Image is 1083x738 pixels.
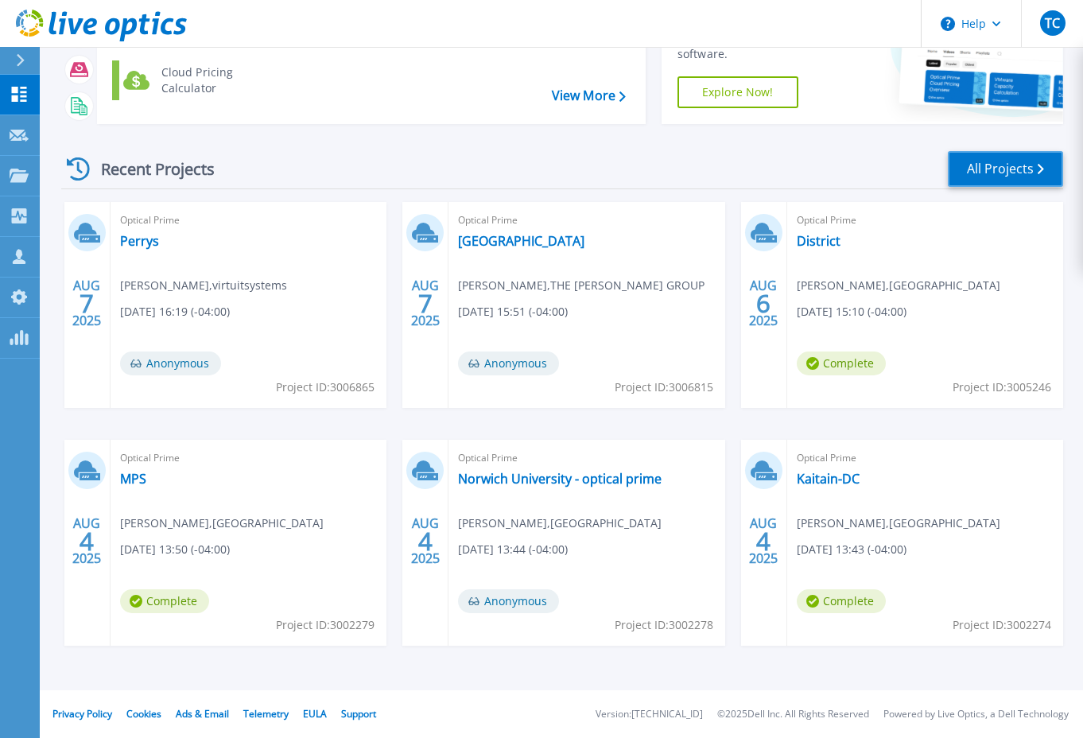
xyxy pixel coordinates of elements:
[153,64,271,96] div: Cloud Pricing Calculator
[72,512,102,570] div: AUG 2025
[797,277,1000,294] span: [PERSON_NAME] , [GEOGRAPHIC_DATA]
[120,352,221,375] span: Anonymous
[458,233,584,249] a: [GEOGRAPHIC_DATA]
[458,277,705,294] span: [PERSON_NAME] , THE [PERSON_NAME] GROUP
[677,76,798,108] a: Explore Now!
[748,274,778,332] div: AUG 2025
[756,534,771,548] span: 4
[120,233,159,249] a: Perrys
[410,512,441,570] div: AUG 2025
[120,212,377,229] span: Optical Prime
[748,512,778,570] div: AUG 2025
[756,297,771,310] span: 6
[953,379,1051,396] span: Project ID: 3005246
[883,709,1069,720] li: Powered by Live Optics, a Dell Technology
[341,707,376,721] a: Support
[458,515,662,532] span: [PERSON_NAME] , [GEOGRAPHIC_DATA]
[797,471,860,487] a: Kaitain-DC
[458,352,559,375] span: Anonymous
[797,515,1000,532] span: [PERSON_NAME] , [GEOGRAPHIC_DATA]
[953,616,1051,634] span: Project ID: 3002274
[52,707,112,721] a: Privacy Policy
[120,303,230,320] span: [DATE] 16:19 (-04:00)
[797,589,886,613] span: Complete
[615,616,713,634] span: Project ID: 3002278
[176,707,229,721] a: Ads & Email
[303,707,327,721] a: EULA
[458,303,568,320] span: [DATE] 15:51 (-04:00)
[120,515,324,532] span: [PERSON_NAME] , [GEOGRAPHIC_DATA]
[72,274,102,332] div: AUG 2025
[418,534,433,548] span: 4
[948,151,1063,187] a: All Projects
[717,709,869,720] li: © 2025 Dell Inc. All Rights Reserved
[61,150,236,188] div: Recent Projects
[120,277,287,294] span: [PERSON_NAME] , virtuitsystems
[1045,17,1060,29] span: TC
[80,297,94,310] span: 7
[126,707,161,721] a: Cookies
[797,212,1054,229] span: Optical Prime
[120,541,230,558] span: [DATE] 13:50 (-04:00)
[276,616,375,634] span: Project ID: 3002279
[80,534,94,548] span: 4
[458,212,715,229] span: Optical Prime
[120,449,377,467] span: Optical Prime
[120,589,209,613] span: Complete
[120,471,146,487] a: MPS
[797,233,840,249] a: District
[410,274,441,332] div: AUG 2025
[797,449,1054,467] span: Optical Prime
[615,379,713,396] span: Project ID: 3006815
[418,297,433,310] span: 7
[552,88,626,103] a: View More
[458,471,662,487] a: Norwich University - optical prime
[797,352,886,375] span: Complete
[243,707,289,721] a: Telemetry
[458,541,568,558] span: [DATE] 13:44 (-04:00)
[458,449,715,467] span: Optical Prime
[797,303,906,320] span: [DATE] 15:10 (-04:00)
[458,589,559,613] span: Anonymous
[276,379,375,396] span: Project ID: 3006865
[112,60,275,100] a: Cloud Pricing Calculator
[596,709,703,720] li: Version: [TECHNICAL_ID]
[797,541,906,558] span: [DATE] 13:43 (-04:00)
